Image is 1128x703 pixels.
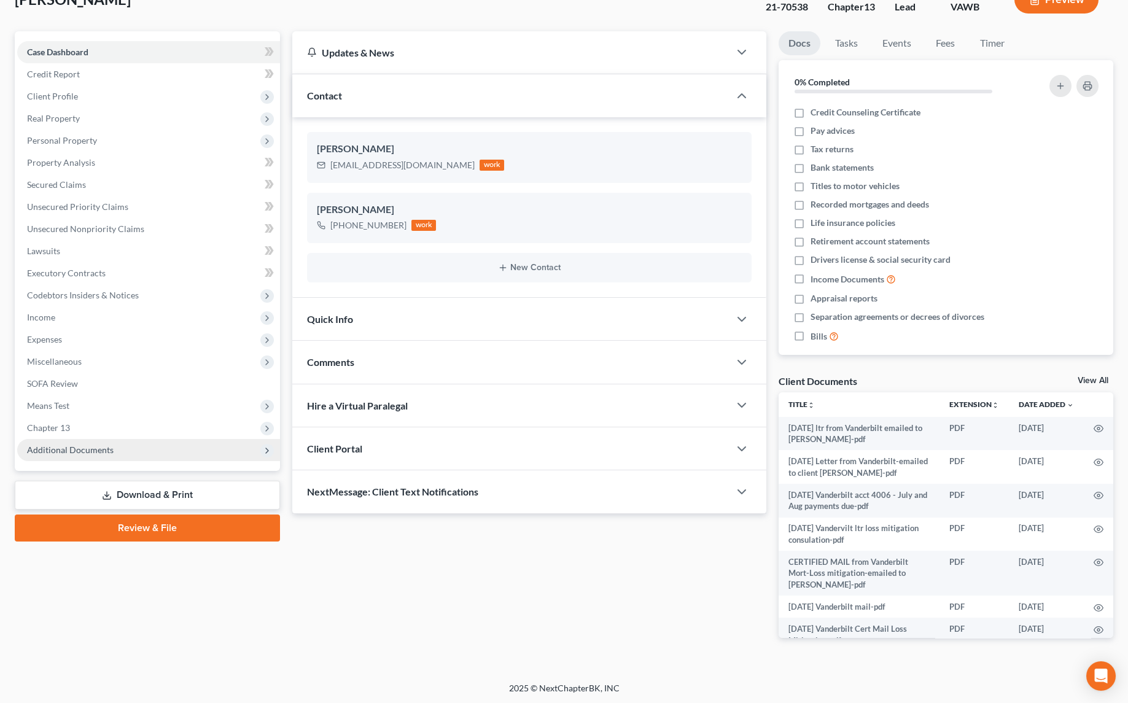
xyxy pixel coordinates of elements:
a: Extensionunfold_more [949,400,999,409]
span: Tax returns [811,143,854,155]
a: Unsecured Nonpriority Claims [17,218,280,240]
span: Titles to motor vehicles [811,180,900,192]
div: work [411,220,436,231]
a: Tasks [825,31,868,55]
td: [DATE] Vanderbilt mail-pdf [779,596,939,618]
a: Review & File [15,515,280,542]
span: Secured Claims [27,179,86,190]
td: PDF [939,518,1009,551]
td: [DATE] [1009,417,1084,451]
span: Lawsuits [27,246,60,256]
td: PDF [939,551,1009,596]
span: Income Documents [811,273,884,285]
span: Miscellaneous [27,356,82,367]
span: Expenses [27,334,62,344]
span: Income [27,312,55,322]
span: Means Test [27,400,69,411]
span: Additional Documents [27,445,114,455]
span: Executory Contracts [27,268,106,278]
button: New Contact [317,263,741,273]
td: [DATE] ltr from Vanderbilt emailed to [PERSON_NAME]-pdf [779,417,939,451]
div: Client Documents [779,375,857,387]
div: [PERSON_NAME] [317,203,741,217]
a: Property Analysis [17,152,280,174]
span: Chapter 13 [27,422,70,433]
td: [DATE] Vanderbilt acct 4006 - July and Aug payments due-pdf [779,484,939,518]
a: Date Added expand_more [1019,400,1074,409]
span: Client Profile [27,91,78,101]
span: Unsecured Nonpriority Claims [27,223,144,234]
a: Credit Report [17,63,280,85]
strong: 0% Completed [795,77,850,87]
span: Comments [307,356,354,368]
span: SOFA Review [27,378,78,389]
span: Personal Property [27,135,97,146]
a: Fees [926,31,965,55]
span: Separation agreements or decrees of divorces [811,311,984,323]
i: unfold_more [807,402,815,409]
span: Hire a Virtual Paralegal [307,400,408,411]
span: Drivers license & social security card [811,254,951,266]
div: Updates & News [307,46,714,59]
i: expand_more [1067,402,1074,409]
span: Retirement account statements [811,235,930,247]
td: [DATE] [1009,596,1084,618]
span: Bills [811,330,827,343]
i: unfold_more [992,402,999,409]
span: Appraisal reports [811,292,877,305]
a: Lawsuits [17,240,280,262]
a: SOFA Review [17,373,280,395]
a: Docs [779,31,820,55]
td: PDF [939,596,1009,618]
td: [DATE] Vandervilt ltr loss mitigation consulation-pdf [779,518,939,551]
span: Recorded mortgages and deeds [811,198,929,211]
td: [DATE] Vanderbilt Cert Mail Loss Mitigation-pdf [779,618,939,651]
span: NextMessage: Client Text Notifications [307,486,478,497]
div: [PERSON_NAME] [317,142,741,157]
span: Codebtors Insiders & Notices [27,290,139,300]
a: Timer [970,31,1014,55]
td: PDF [939,618,1009,651]
span: Real Property [27,113,80,123]
td: PDF [939,484,1009,518]
a: Secured Claims [17,174,280,196]
a: Download & Print [15,481,280,510]
div: [PHONE_NUMBER] [330,219,406,231]
a: View All [1078,376,1108,385]
span: Client Portal [307,443,362,454]
td: CERTIFIED MAIL from Vanderbilt Mort-Loss mitigation-emailed to [PERSON_NAME]-pdf [779,551,939,596]
span: Contact [307,90,342,101]
span: Life insurance policies [811,217,895,229]
td: [DATE] [1009,484,1084,518]
div: work [480,160,504,171]
div: Open Intercom Messenger [1086,661,1116,691]
span: Bank statements [811,161,874,174]
td: [DATE] [1009,618,1084,651]
a: Unsecured Priority Claims [17,196,280,218]
span: Credit Counseling Certificate [811,106,920,118]
span: Quick Info [307,313,353,325]
span: 13 [864,1,875,12]
td: [DATE] Letter from Vanderbilt-emailed to client [PERSON_NAME]-pdf [779,450,939,484]
a: Titleunfold_more [788,400,815,409]
a: Events [873,31,921,55]
a: Case Dashboard [17,41,280,63]
span: Credit Report [27,69,80,79]
span: Case Dashboard [27,47,88,57]
td: PDF [939,417,1009,451]
td: [DATE] [1009,518,1084,551]
span: Pay advices [811,125,855,137]
div: [EMAIL_ADDRESS][DOMAIN_NAME] [330,159,475,171]
td: [DATE] [1009,551,1084,596]
a: Executory Contracts [17,262,280,284]
td: [DATE] [1009,450,1084,484]
td: PDF [939,450,1009,484]
span: Property Analysis [27,157,95,168]
span: Unsecured Priority Claims [27,201,128,212]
